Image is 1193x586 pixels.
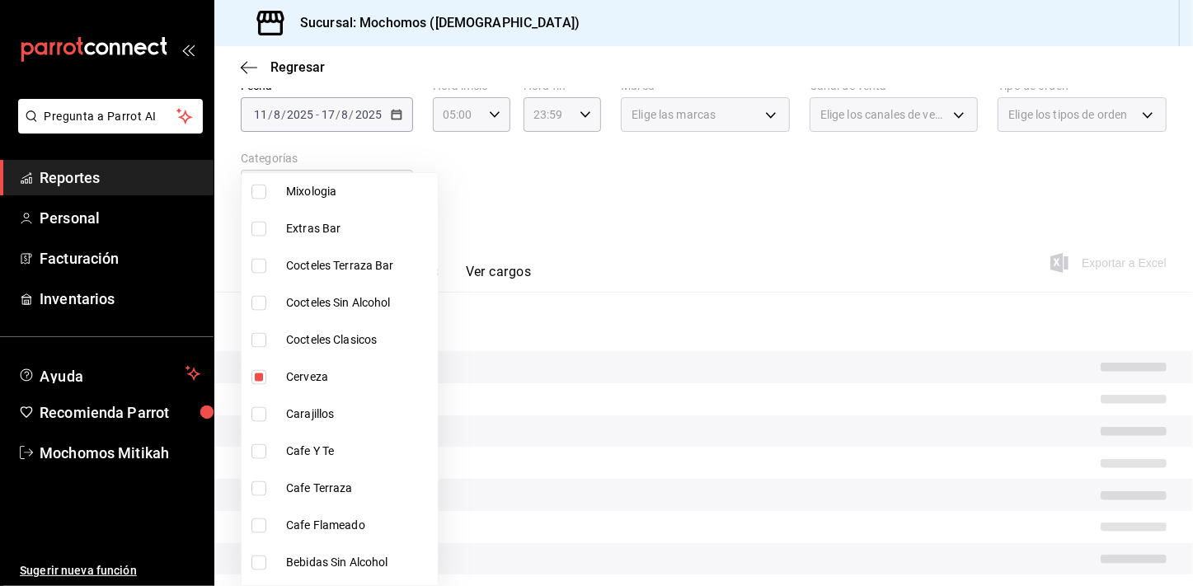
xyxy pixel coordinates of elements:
span: Cocteles Clasicos [286,331,431,349]
span: Cocteles Sin Alcohol [286,294,431,312]
span: Cafe Flameado [286,517,431,534]
span: Cafe Terraza [286,480,431,497]
span: Mixologia [286,183,431,200]
span: Cafe Y Te [286,443,431,460]
span: Cocteles Terraza Bar [286,257,431,274]
span: Extras Bar [286,220,431,237]
span: Cerveza [286,368,431,386]
span: Carajillos [286,406,431,423]
span: Bebidas Sin Alcohol [286,554,431,571]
